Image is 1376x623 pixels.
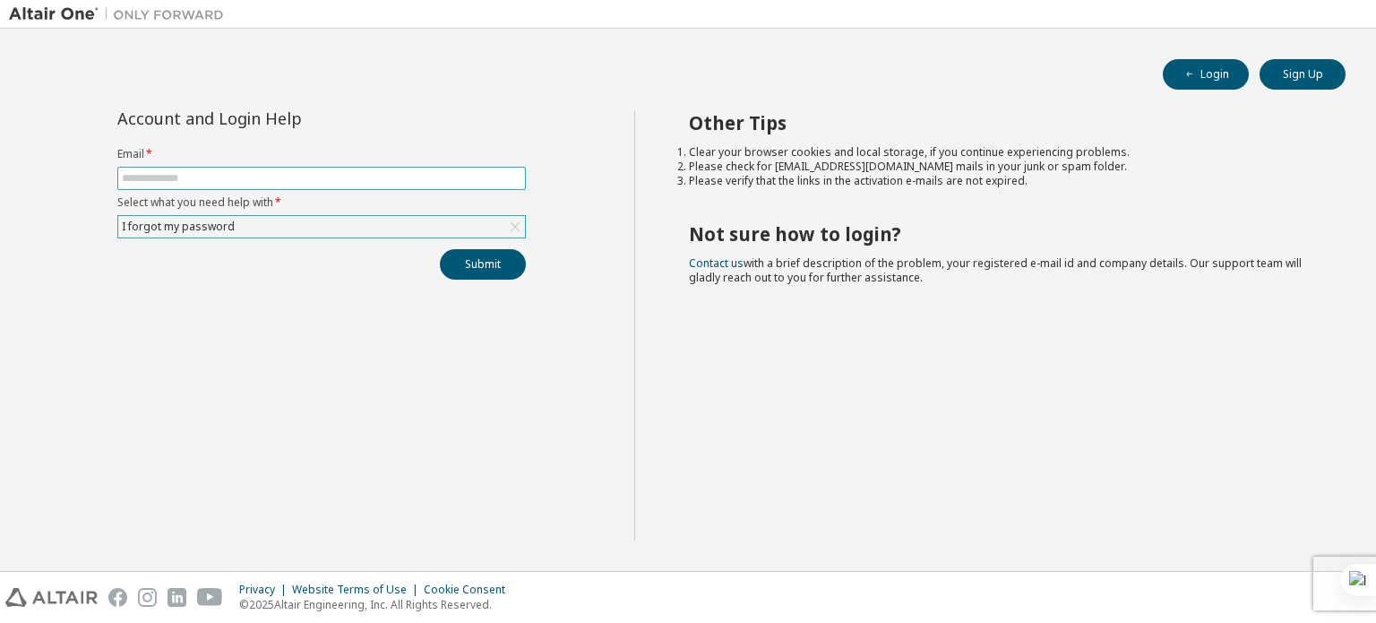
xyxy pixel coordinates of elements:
[689,222,1314,246] h2: Not sure how to login?
[119,217,237,237] div: I forgot my password
[689,255,1302,285] span: with a brief description of the problem, your registered e-mail id and company details. Our suppo...
[138,588,157,607] img: instagram.svg
[440,249,526,280] button: Submit
[5,588,98,607] img: altair_logo.svg
[239,583,292,597] div: Privacy
[108,588,127,607] img: facebook.svg
[239,597,516,612] p: © 2025 Altair Engineering, Inc. All Rights Reserved.
[292,583,424,597] div: Website Terms of Use
[1260,59,1346,90] button: Sign Up
[117,195,526,210] label: Select what you need help with
[689,174,1314,188] li: Please verify that the links in the activation e-mails are not expired.
[117,147,526,161] label: Email
[689,255,744,271] a: Contact us
[1163,59,1249,90] button: Login
[168,588,186,607] img: linkedin.svg
[197,588,223,607] img: youtube.svg
[689,145,1314,160] li: Clear your browser cookies and local storage, if you continue experiencing problems.
[689,160,1314,174] li: Please check for [EMAIL_ADDRESS][DOMAIN_NAME] mails in your junk or spam folder.
[689,111,1314,134] h2: Other Tips
[9,5,233,23] img: Altair One
[117,111,444,125] div: Account and Login Help
[118,216,525,238] div: I forgot my password
[424,583,516,597] div: Cookie Consent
